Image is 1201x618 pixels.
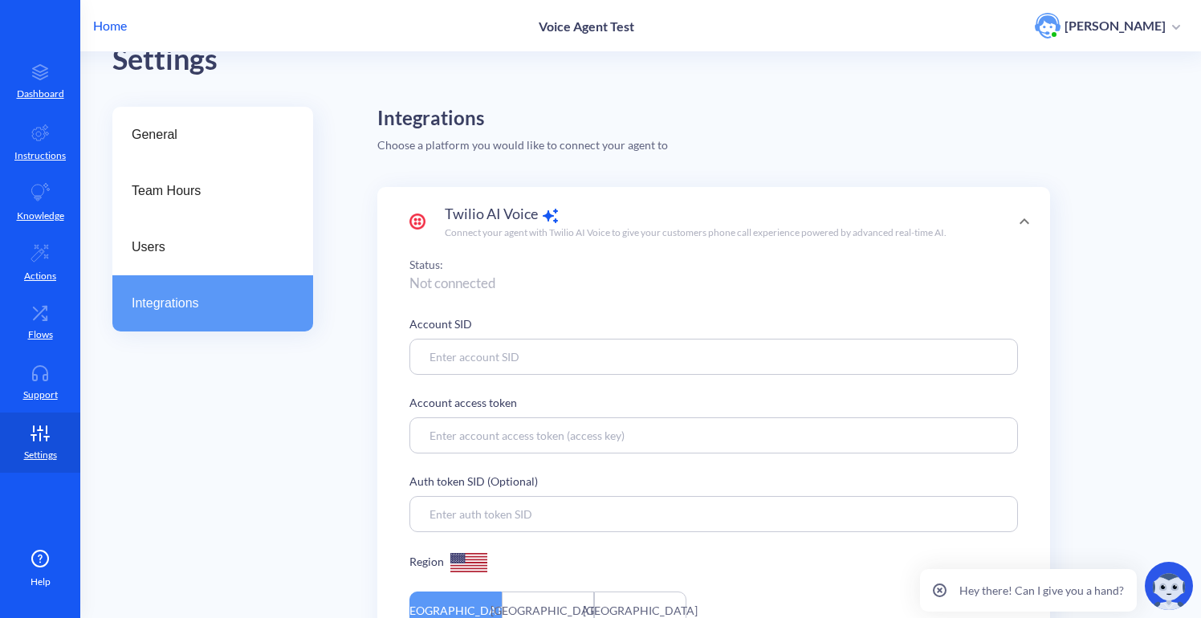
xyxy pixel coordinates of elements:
img: user photo [1035,13,1061,39]
p: Account SID [409,315,1018,332]
p: Knowledge [17,209,64,223]
p: Connect your agent with Twilio AI Voice to give your customers phone call experience powered by a... [445,226,947,240]
p: Dashboard [17,87,64,101]
p: [PERSON_NAME] [1065,17,1166,35]
p: Instructions [14,148,66,163]
p: Choose a platform you would like to connect your agent to [377,136,1169,153]
p: Flows [28,327,53,342]
span: General [132,125,281,144]
p: Not connected [409,279,731,287]
span: Twilio AI Voice [445,203,538,225]
p: Support [23,388,58,402]
span: Users [132,238,281,257]
span: Team Hours [132,181,281,201]
p: Account access token [409,394,1018,411]
p: Home [93,16,127,35]
p: Actions [24,269,56,283]
a: General [112,107,313,163]
span: Integrations [132,294,281,313]
input: Enter account SID [409,339,1018,375]
span: Region [409,555,444,568]
p: Hey there! Can I give you a hand? [959,582,1124,599]
img: copilot-icon.svg [1145,562,1193,610]
a: Integrations [112,275,313,331]
input: Enter auth token SID [409,496,1018,532]
p: Settings [24,448,57,462]
p: Auth token SID (Optional) [409,473,1018,490]
button: user photo[PERSON_NAME] [1027,11,1188,40]
p: Status: [409,256,731,273]
div: Settings [112,37,1201,83]
input: Enter account access token (access key) [409,417,1018,453]
h3: Integrations [377,107,484,130]
img: svg%3e [450,553,487,572]
a: Team Hours [112,163,313,219]
p: Voice Agent Test [539,18,634,34]
a: Users [112,219,313,275]
div: Twilio AI VoiceConnect your agent with Twilio AI Voice to give your customers phone call experien... [377,187,1050,256]
span: Help [31,575,51,589]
